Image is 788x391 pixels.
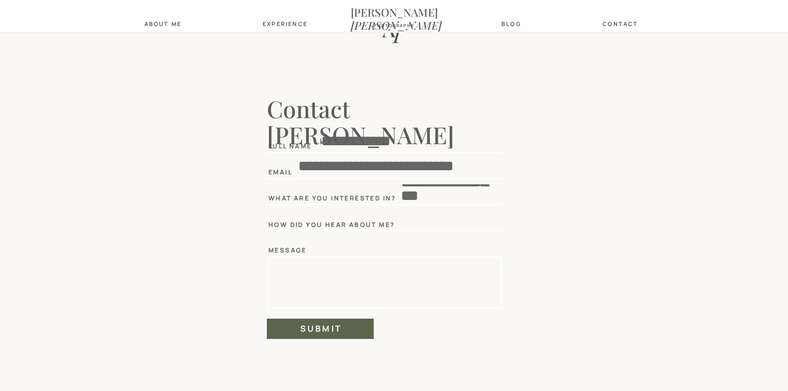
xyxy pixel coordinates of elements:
a: about Me [141,20,184,27]
a: contact [600,20,641,27]
div: how did you hear about me? [268,221,398,228]
a: [PERSON_NAME][PERSON_NAME] [351,6,437,18]
h2: Contact [PERSON_NAME] [267,96,542,129]
div: Email [268,169,316,175]
nav: [PERSON_NAME] [351,6,437,18]
a: blog [496,20,527,27]
a: Experience [263,20,304,27]
a: photography [368,23,420,30]
div: what are you interested in? [268,195,398,201]
div: message [268,247,329,254]
a: submit [279,324,363,333]
i: [PERSON_NAME] [351,18,442,32]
